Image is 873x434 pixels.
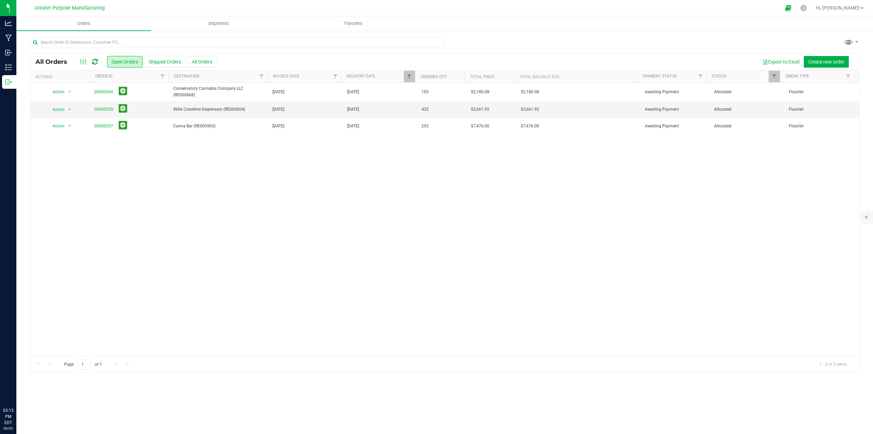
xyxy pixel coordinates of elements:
a: Orders [16,16,151,31]
inline-svg: Outbound [5,79,12,85]
span: $2,180.08 [521,89,539,95]
inline-svg: Analytics [5,20,12,27]
a: Filter [843,71,854,82]
span: $3,661.92 [521,106,539,113]
span: [DATE] [347,123,359,129]
a: Destination [174,74,199,79]
span: Allocated [714,89,780,95]
span: select [65,105,74,114]
input: 1 [78,359,90,370]
span: INSA Coastline Dispensary (RE000804) [173,106,264,113]
span: Flourish [789,123,855,129]
button: Create new order [804,56,849,68]
span: 432 [421,106,429,113]
span: Awaiting Payment [645,89,706,95]
a: Payment Status [642,74,677,79]
span: Orders [68,20,100,27]
span: select [65,87,74,97]
div: Actions [35,74,87,79]
a: Origin Type [785,74,809,79]
span: All Orders [35,58,74,66]
a: Status [712,74,726,79]
span: $3,661.92 [471,106,489,113]
span: Awaiting Payment [645,123,706,129]
span: Greater Purpose Manufacturing [34,5,105,11]
span: Action [46,121,65,131]
span: [DATE] [272,89,284,95]
span: Flourish [789,106,855,113]
p: 09/25 [3,426,13,431]
span: Allocated [714,123,780,129]
span: 1 - 3 of 3 items [814,359,852,369]
inline-svg: Inbound [5,49,12,56]
a: Invoice Date [273,74,299,79]
iframe: Resource center [7,379,27,400]
span: Open Ecommerce Menu [781,1,796,15]
button: Open Orders [107,56,143,68]
a: 00000557 [94,123,113,129]
span: 103 [421,89,429,95]
span: Hi, [PERSON_NAME]! [816,5,860,11]
inline-svg: Inventory [5,64,12,71]
a: Transfers [286,16,420,31]
span: [DATE] [347,89,359,95]
span: 292 [421,123,429,129]
a: Total Price [470,74,494,79]
span: Create new order [808,59,844,65]
span: Awaiting Payment [645,106,706,113]
a: Filter [695,71,706,82]
span: Page of 1 [58,359,107,370]
span: Transfers [335,20,372,27]
a: 00000560 [94,89,113,95]
button: Export to Excel [758,56,804,68]
div: Manage settings [799,5,808,11]
a: Shipments [151,16,286,31]
span: Flourish [789,89,855,95]
input: Search Order ID, Destination, Customer PO... [30,37,445,47]
a: 00000558 [94,106,113,113]
span: Action [46,105,65,114]
span: $2,180.08 [471,89,489,95]
span: [DATE] [272,106,284,113]
a: Filter [157,71,168,82]
button: All Orders [187,56,217,68]
span: Shipments [199,20,238,27]
a: Filter [330,71,341,82]
p: 03:13 PM EDT [3,407,13,426]
a: Filter [769,71,780,82]
span: select [65,121,74,131]
button: Shipped Orders [144,56,186,68]
span: [DATE] [272,123,284,129]
span: Conservatory Cannabis Company LLC (RE000868) [173,85,264,98]
inline-svg: Manufacturing [5,34,12,41]
span: Action [46,87,65,97]
span: $7,476.00 [521,123,539,129]
span: Canna Bar (RE000965) [173,123,264,129]
span: Allocated [714,106,780,113]
a: Filter [404,71,415,82]
span: [DATE] [347,106,359,113]
th: Total Balance Due [514,71,637,83]
a: Delivery Date [346,74,375,79]
a: Filter [256,71,267,82]
a: Order ID [95,74,113,79]
span: $7,476.00 [471,123,489,129]
a: Ordered qty [420,74,447,79]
